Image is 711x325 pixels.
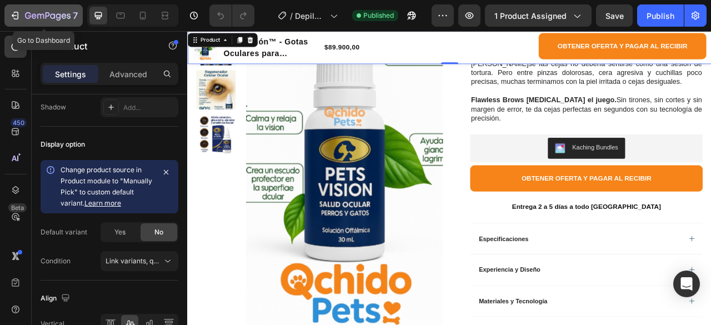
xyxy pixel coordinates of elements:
button: Publish [637,4,684,27]
p: Experiencia y Diseño [370,298,449,308]
div: Kaching Bundles [489,142,548,154]
span: Yes [114,227,126,237]
span: / [290,10,293,22]
div: Publish [647,10,674,22]
span: Depilador [PERSON_NAME] [295,10,326,22]
p: Product [54,39,148,53]
p: Especificaciones [370,259,434,269]
button: 7 [4,4,83,27]
strong: Flawless Brows [MEDICAL_DATA] el juego. [360,83,545,92]
button: Link variants, quantity <br> between same products [101,251,178,271]
a: Learn more [84,199,121,207]
img: KachingBundles.png [467,142,480,156]
div: Shadow [41,102,66,112]
div: Undo/Redo [209,4,254,27]
div: Align [41,291,72,306]
p: Advanced [109,68,147,80]
div: Add... [123,103,176,113]
span: 1 product assigned [494,10,567,22]
div: Beta [8,203,27,212]
strong: Entrega 2 a 5 días a todo [GEOGRAPHIC_DATA] [413,218,602,228]
button: Save [596,4,633,27]
div: Condition [41,256,71,266]
button: <p><span style="font-size:15px;">OBTENER OFERTA Y PAGAR AL RECIBIR</span></p> [447,2,660,36]
button: <p><span style="font-size:15px;">OBTENER OFERTA Y PAGAR AL RECIBIR</span></p> [359,171,655,204]
span: OBTENER OFERTA Y PAGAR AL RECIBIR [425,182,590,192]
div: Display option [41,139,85,149]
p: [PERSON_NAME]se las cejas no debería sentirse como una sesión de tortura. Pero entre pinzas dolor... [360,36,654,71]
div: 450 [11,118,27,127]
span: Link variants, quantity <br> between same products [106,257,269,265]
span: No [154,227,163,237]
div: Default variant [41,227,87,237]
span: Published [363,11,394,21]
p: 7 [73,9,78,22]
iframe: Design area [187,31,711,325]
span: OBTENER OFERTA Y PAGAR AL RECIBIR [470,14,636,23]
button: 1 product assigned [485,4,592,27]
span: Change product source in Product module to "Manually Pick" to custom default variant. [61,166,152,207]
p: Sin tirones, sin cortes y sin margen de error, te da cejas perfectas en segundos con su tecnologí... [360,82,654,117]
button: Kaching Bundles [458,136,557,162]
p: Settings [55,68,86,80]
div: Open Intercom Messenger [673,271,700,297]
div: Product [14,6,43,16]
span: Save [605,11,624,21]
